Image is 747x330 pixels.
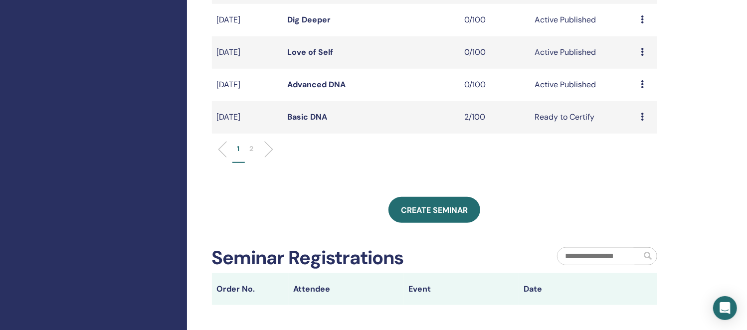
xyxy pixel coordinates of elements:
div: Open Intercom Messenger [713,296,737,320]
p: 1 [237,144,240,154]
a: Love of Self [287,47,333,57]
td: [DATE] [212,101,283,134]
span: Create seminar [401,205,468,215]
p: 2 [250,144,254,154]
td: [DATE] [212,69,283,101]
td: Ready to Certify [530,101,636,134]
td: 0/100 [459,4,530,36]
a: Advanced DNA [287,79,346,90]
th: Order No. [212,273,289,305]
a: Create seminar [388,197,480,223]
td: 2/100 [459,101,530,134]
th: Date [519,273,634,305]
td: 0/100 [459,69,530,101]
td: [DATE] [212,36,283,69]
td: [DATE] [212,4,283,36]
th: Event [404,273,519,305]
td: Active Published [530,69,636,101]
th: Attendee [289,273,404,305]
a: Basic DNA [287,112,327,122]
td: 0/100 [459,36,530,69]
td: Active Published [530,4,636,36]
td: Active Published [530,36,636,69]
h2: Seminar Registrations [212,247,404,270]
a: Dig Deeper [287,14,331,25]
